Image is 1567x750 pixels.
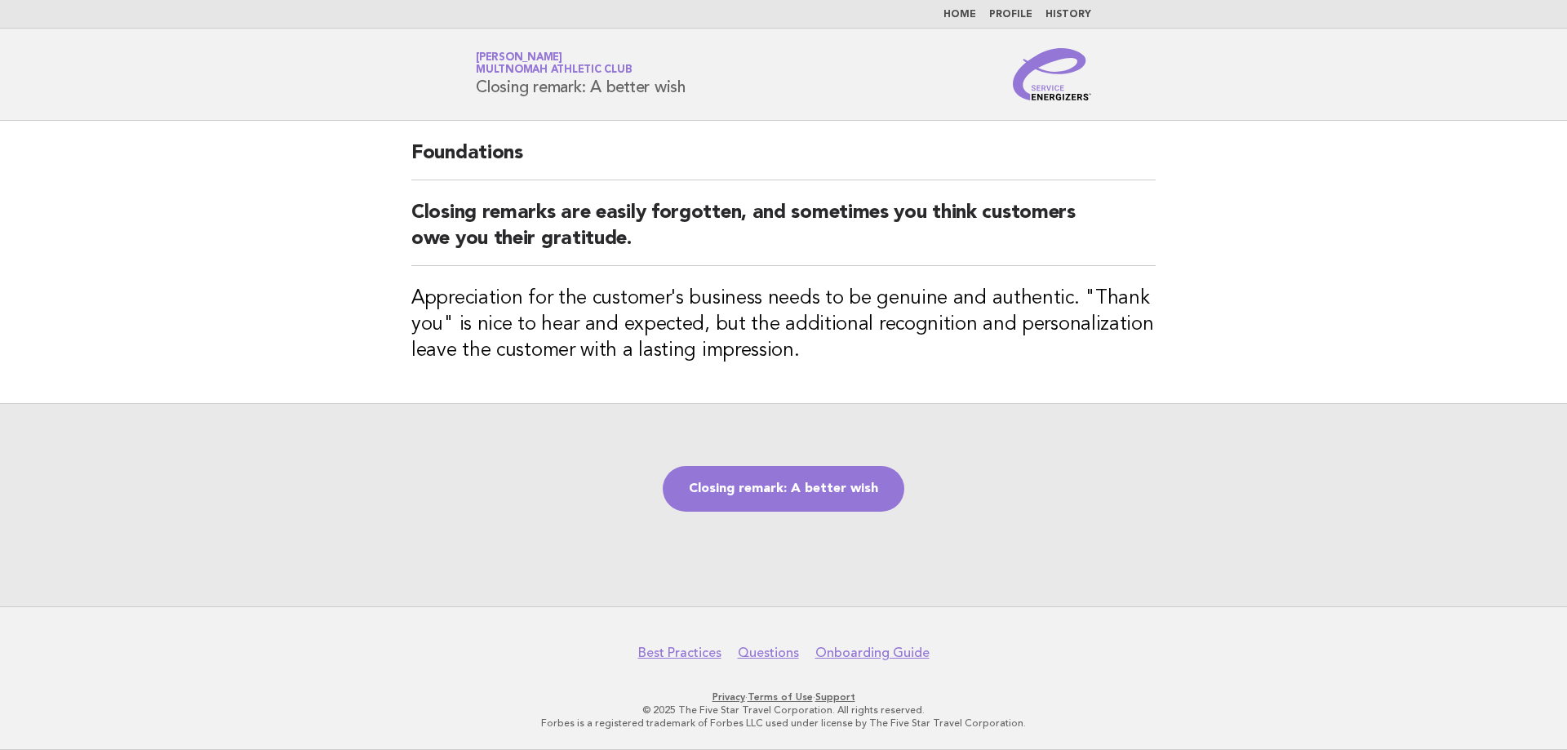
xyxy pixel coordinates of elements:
[476,65,632,76] span: Multnomah Athletic Club
[663,466,904,512] a: Closing remark: A better wish
[284,690,1283,703] p: · ·
[1013,48,1091,100] img: Service Energizers
[748,691,813,703] a: Terms of Use
[1045,10,1091,20] a: History
[943,10,976,20] a: Home
[476,52,632,75] a: [PERSON_NAME]Multnomah Athletic Club
[284,703,1283,717] p: © 2025 The Five Star Travel Corporation. All rights reserved.
[411,286,1156,364] h3: Appreciation for the customer's business needs to be genuine and authentic. "Thank you" is nice t...
[411,140,1156,180] h2: Foundations
[638,645,721,661] a: Best Practices
[738,645,799,661] a: Questions
[411,200,1156,266] h2: Closing remarks are easily forgotten, and sometimes you think customers owe you their gratitude.
[476,53,686,95] h1: Closing remark: A better wish
[284,717,1283,730] p: Forbes is a registered trademark of Forbes LLC used under license by The Five Star Travel Corpora...
[989,10,1032,20] a: Profile
[815,691,855,703] a: Support
[815,645,930,661] a: Onboarding Guide
[712,691,745,703] a: Privacy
